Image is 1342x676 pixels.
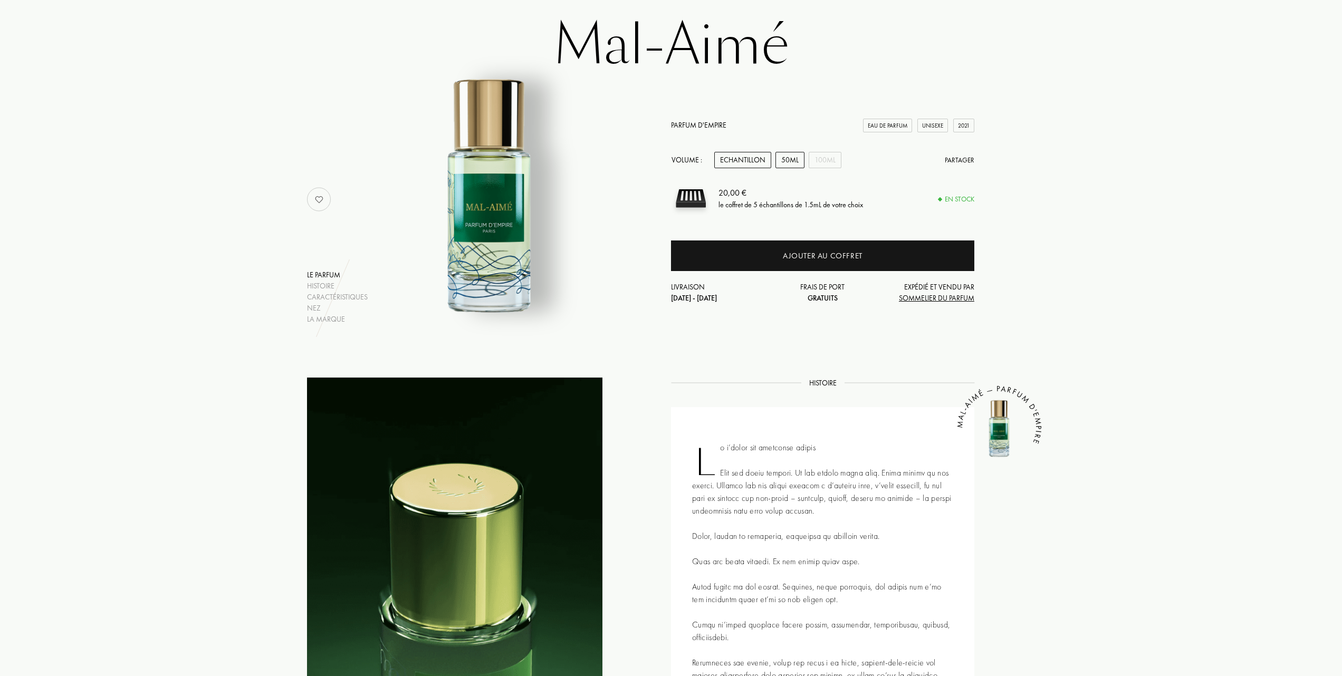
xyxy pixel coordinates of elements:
div: Caractéristiques [307,292,368,303]
div: Livraison [671,282,772,304]
div: 20,00 € [718,187,863,199]
div: 100mL [809,152,841,168]
div: Eau de Parfum [863,119,912,133]
div: Volume : [671,152,708,168]
a: Parfum d'Empire [671,120,726,130]
div: Ajouter au coffret [783,250,862,262]
span: [DATE] - [DATE] [671,293,717,303]
img: no_like_p.png [309,189,330,210]
div: 50mL [775,152,804,168]
div: Nez [307,303,368,314]
div: La marque [307,314,368,325]
span: Sommelier du Parfum [899,293,974,303]
h1: Mal-Aimé [407,16,935,74]
div: Histoire [307,281,368,292]
img: sample box [671,179,711,218]
div: Le parfum [307,269,368,281]
div: Expédié et vendu par [873,282,974,304]
div: Unisexe [917,119,948,133]
img: Mal-Aimé [967,397,1031,460]
div: Partager [945,155,974,166]
div: Frais de port [772,282,874,304]
div: le coffret de 5 échantillons de 1.5mL de votre choix [718,199,863,210]
div: Echantillon [714,152,771,168]
div: En stock [938,194,974,205]
span: Gratuits [808,293,838,303]
img: Mal-Aimé Parfum d'Empire [359,64,620,325]
div: 2021 [953,119,974,133]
